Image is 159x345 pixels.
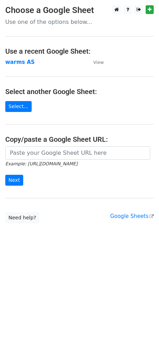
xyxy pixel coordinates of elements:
[5,135,154,144] h4: Copy/paste a Google Sheet URL:
[5,212,39,223] a: Need help?
[86,59,104,65] a: View
[5,47,154,55] h4: Use a recent Google Sheet:
[5,59,35,65] a: warms AS
[5,18,154,26] p: Use one of the options below...
[5,161,77,166] small: Example: [URL][DOMAIN_NAME]
[5,146,150,160] input: Paste your Google Sheet URL here
[5,175,23,186] input: Next
[5,5,154,15] h3: Choose a Google Sheet
[93,60,104,65] small: View
[5,101,32,112] a: Select...
[110,213,154,219] a: Google Sheets
[5,87,154,96] h4: Select another Google Sheet:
